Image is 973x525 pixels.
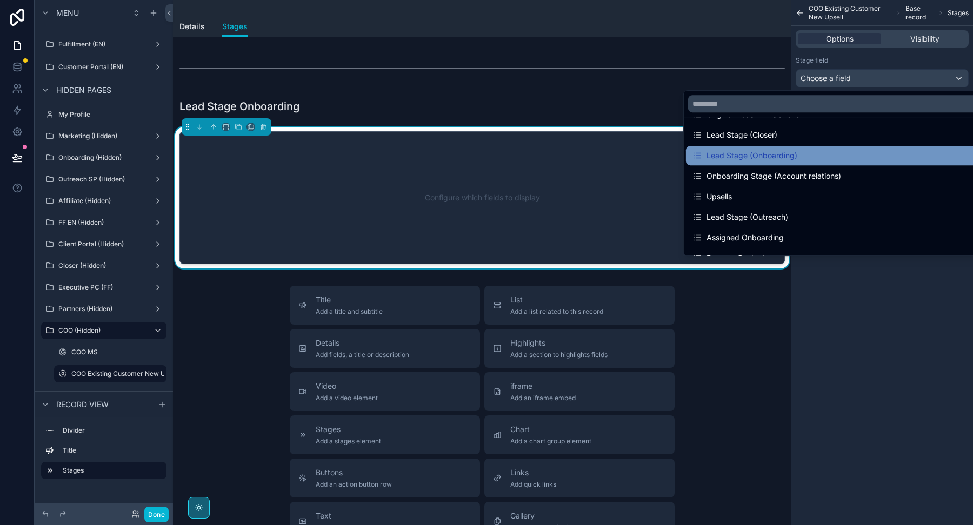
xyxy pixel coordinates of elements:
button: TitleAdd a title and subtitle [290,286,480,325]
button: LinksAdd quick links [484,459,675,497]
div: Lead Stage (Outreach) [692,211,788,224]
button: StagesAdd a stages element [290,415,480,454]
span: Stages [222,21,248,32]
button: ListAdd a list related to this record [484,286,675,325]
span: Details [179,21,205,32]
span: Links [510,467,556,478]
span: Text [316,510,441,521]
button: DetailsAdd fields, a title or description [290,329,480,368]
span: Chart [510,424,591,435]
span: Add a video element [316,394,378,402]
a: Details [179,17,205,38]
div: Upsells [692,190,732,203]
span: Buttons [316,467,392,478]
span: Add a chart group element [510,437,591,446]
span: Add a title and subtitle [316,307,383,316]
span: List [510,294,603,305]
div: Onboarding Stage (Account relations) [692,170,841,183]
div: Assigned Onboarding [692,231,784,244]
span: Add an iframe embed [510,394,576,402]
span: iframe [510,381,576,392]
div: Remove Contact [692,252,765,265]
span: Add quick links [510,480,556,489]
span: Add fields, a title or description [316,351,409,359]
span: Add a section to highlights fields [510,351,608,359]
span: Stages [316,424,381,435]
button: ButtonsAdd an action button row [290,459,480,497]
button: ChartAdd a chart group element [484,415,675,454]
span: Add an action button row [316,480,392,489]
span: Add a stages element [316,437,381,446]
span: Details [316,338,409,348]
div: Configure which fields to display [197,149,767,246]
div: Lead Stage (Onboarding) [692,149,797,162]
span: Highlights [510,338,608,348]
button: VideoAdd a video element [290,372,480,411]
div: Lead Stage (Closer) [692,129,777,142]
span: Video [316,381,378,392]
span: Add a list related to this record [510,307,603,316]
span: Gallery [510,510,578,521]
button: iframeAdd an iframe embed [484,372,675,411]
button: HighlightsAdd a section to highlights fields [484,329,675,368]
span: Title [316,294,383,305]
a: Stages [222,17,248,37]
